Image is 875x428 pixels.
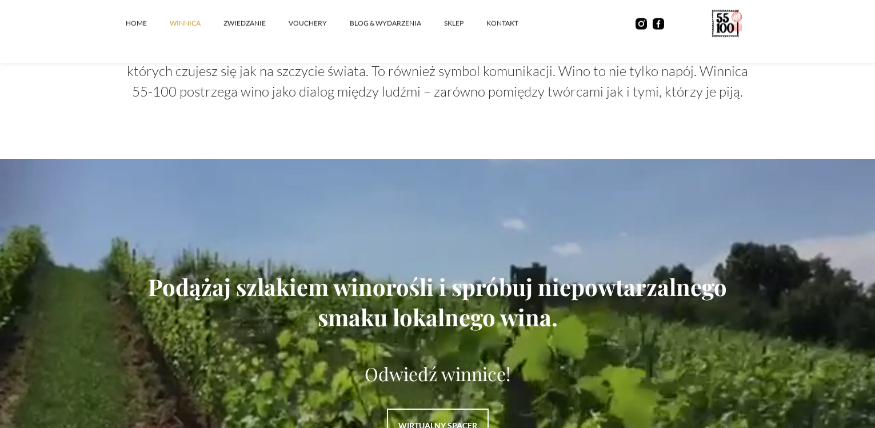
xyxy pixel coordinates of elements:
[126,271,750,332] h1: Podążaj szlakiem winorośli i spróbuj niepowtarzalnego smaku lokalnego wina.
[126,361,750,386] p: Odwiedź winnice!
[486,6,541,41] a: kontakt
[444,6,486,41] a: SKLEP
[350,6,444,41] a: Blog & Wydarzenia
[126,40,750,102] p: Znaczek symbolizuje niezapomniane spotkania, pamiątki wspaniałych doświadczeń i podróży do miejsc...
[223,6,289,41] a: ZWIEDZANIE
[170,6,223,41] a: winnica
[289,6,350,41] a: vouchery
[126,6,170,41] a: Home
